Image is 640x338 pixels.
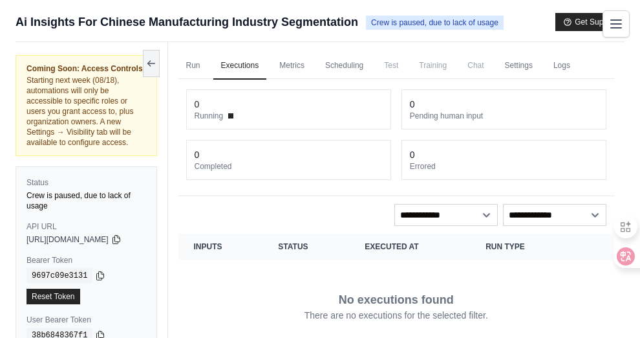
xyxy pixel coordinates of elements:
label: User Bearer Token [27,315,146,325]
a: Metrics [272,52,312,80]
button: Get Support [555,13,624,31]
span: Chat is not available until the deployment is complete [460,52,491,78]
label: API URL [27,221,146,232]
p: There are no executions for the selected filter. [304,309,488,322]
span: Starting next week (08/18), automations will only be accessible to specific roles or users you gr... [27,76,133,147]
p: No executions found [339,291,454,309]
span: Crew is paused, due to lack of usage [366,16,504,30]
span: Ai Insights For Chinese Manufacturing Industry Segmentation [16,13,358,31]
a: Scheduling [317,52,371,80]
dt: Errored [410,161,598,172]
div: 0 [410,148,415,161]
span: [URL][DOMAIN_NAME] [27,234,109,245]
th: Inputs [178,234,263,260]
a: Settings [497,52,540,80]
th: Status [262,234,349,260]
span: Test [376,52,406,78]
button: Toggle navigation [603,10,630,38]
div: 0 [410,98,415,111]
a: Executions [213,52,267,80]
span: Coming Soon: Access Controls [27,63,146,74]
label: Bearer Token [27,255,146,265]
a: Logs [546,52,578,80]
th: Run Type [470,234,570,260]
div: Crew is paused, due to lack of usage [27,190,146,211]
dt: Pending human input [410,111,598,121]
div: 0 [195,148,200,161]
a: Run [178,52,208,80]
label: Status [27,177,146,188]
span: Training is not available until the deployment is complete [411,52,454,78]
dt: Completed [195,161,383,172]
th: Executed at [349,234,470,260]
div: 0 [195,98,200,111]
a: Reset Token [27,289,80,304]
span: Running [195,111,224,121]
code: 9697c09e3131 [27,268,92,284]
